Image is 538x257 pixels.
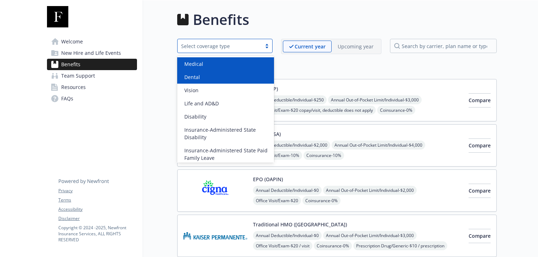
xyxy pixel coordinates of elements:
[338,43,374,50] p: Upcoming year
[253,196,301,205] span: Office Visit/Exam - $20
[61,59,80,70] span: Benefits
[314,241,352,250] span: Coinsurance - 0%
[58,206,137,213] a: Accessibility
[328,95,422,104] span: Annual Out-of-Pocket Limit/Individual - $3,000
[377,106,415,115] span: Coinsurance - 0%
[469,187,491,194] span: Compare
[47,93,137,104] a: FAQs
[184,113,206,120] span: Disability
[469,138,491,153] button: Compare
[469,93,491,107] button: Compare
[183,221,247,251] img: Kaiser Permanente Insurance Company carrier logo
[302,196,341,205] span: Coinsurance - 0%
[47,70,137,82] a: Team Support
[253,106,376,115] span: Office Visit/Exam - $20 copay/visit, deductible does not apply
[469,97,491,104] span: Compare
[61,36,83,47] span: Welcome
[304,151,344,160] span: Coinsurance - 10%
[61,82,86,93] span: Resources
[47,82,137,93] a: Resources
[184,100,219,107] span: Life and AD&D
[184,60,203,68] span: Medical
[58,215,137,222] a: Disclaimer
[184,73,200,81] span: Dental
[253,241,312,250] span: Office Visit/Exam - $20 / visit
[323,186,417,195] span: Annual Out-of-Pocket Limit/Individual - $2,000
[177,63,497,73] h2: Medical
[58,188,137,194] a: Privacy
[58,225,137,243] p: Copyright © 2024 - 2025 , Newfront Insurance Services, ALL RIGHTS RESERVED
[253,231,322,240] span: Annual Deductible/Individual - $0
[469,229,491,243] button: Compare
[469,142,491,149] span: Compare
[47,47,137,59] a: New Hire and Life Events
[184,86,199,94] span: Vision
[253,141,330,150] span: Annual Deductible/Individual - $2,000
[469,232,491,239] span: Compare
[353,241,447,250] span: Prescription Drug/Generic - $10 / prescription
[61,70,95,82] span: Team Support
[193,9,249,30] h1: Benefits
[181,42,258,50] div: Select coverage type
[332,141,425,150] span: Annual Out-of-Pocket Limit/Individual - $4,000
[469,184,491,198] button: Compare
[295,43,326,50] p: Current year
[47,36,137,47] a: Welcome
[253,95,327,104] span: Annual Deductible/Individual - $250
[58,197,137,203] a: Terms
[61,47,121,59] span: New Hire and Life Events
[323,231,417,240] span: Annual Out-of-Pocket Limit/Individual - $3,000
[253,151,302,160] span: Office Visit/Exam - 10%
[390,39,497,53] input: search by carrier, plan name or type
[184,126,270,141] span: Insurance-Administered State Disability
[183,175,247,206] img: CIGNA carrier logo
[184,147,270,162] span: Insurance-Administered State Paid Family Leave
[253,221,347,228] button: Traditional HMO ([GEOGRAPHIC_DATA])
[61,93,73,104] span: FAQs
[47,59,137,70] a: Benefits
[253,186,322,195] span: Annual Deductible/Individual - $0
[253,175,283,183] button: EPO (OAPIN)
